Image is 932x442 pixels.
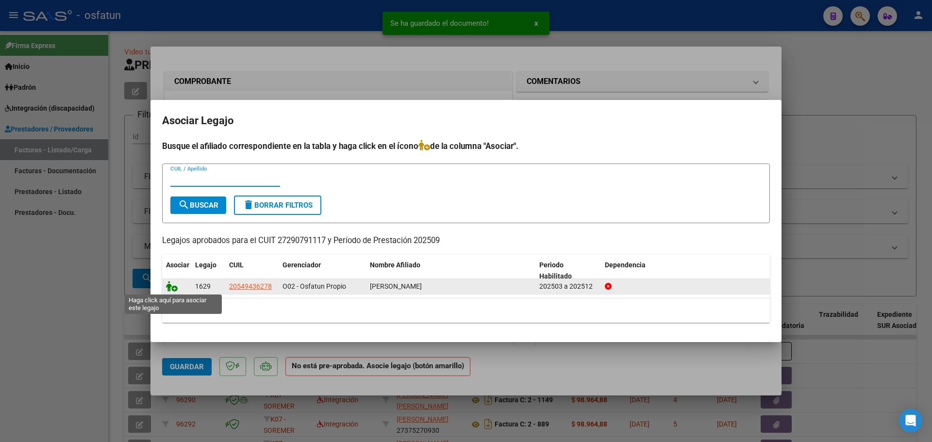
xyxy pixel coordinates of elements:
datatable-header-cell: Periodo Habilitado [535,255,601,287]
span: Nombre Afiliado [370,261,420,269]
h4: Busque el afiliado correspondiente en la tabla y haga click en el ícono de la columna "Asociar". [162,140,770,152]
span: Dependencia [605,261,646,269]
button: Buscar [170,196,226,214]
datatable-header-cell: Legajo [191,255,225,287]
p: Legajos aprobados para el CUIT 27290791117 y Período de Prestación 202509 [162,235,770,247]
span: 20549436278 [229,282,272,290]
div: 202503 a 202512 [539,281,597,292]
div: 1 registros [162,298,770,323]
span: Asociar [166,261,189,269]
datatable-header-cell: Dependencia [601,255,770,287]
datatable-header-cell: Gerenciador [279,255,366,287]
span: Periodo Habilitado [539,261,572,280]
span: O02 - Osfatun Propio [283,282,346,290]
mat-icon: search [178,199,190,211]
span: Buscar [178,201,218,210]
h2: Asociar Legajo [162,112,770,130]
span: CUIL [229,261,244,269]
span: RODRIGUEZ ITURRA VALENTIN [370,282,422,290]
span: Borrar Filtros [243,201,313,210]
datatable-header-cell: CUIL [225,255,279,287]
div: Open Intercom Messenger [899,409,922,432]
mat-icon: delete [243,199,254,211]
button: Borrar Filtros [234,196,321,215]
span: 1629 [195,282,211,290]
span: Gerenciador [283,261,321,269]
datatable-header-cell: Nombre Afiliado [366,255,535,287]
datatable-header-cell: Asociar [162,255,191,287]
span: Legajo [195,261,216,269]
